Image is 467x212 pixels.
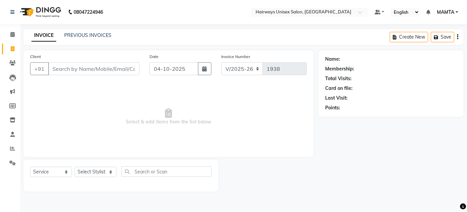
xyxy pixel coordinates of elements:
[437,9,454,16] span: MAMTA
[325,65,354,72] div: Membership:
[30,83,307,150] span: Select & add items from the list below
[325,75,352,82] div: Total Visits:
[30,62,49,75] button: +91
[48,62,139,75] input: Search by Name/Mobile/Email/Code
[390,32,428,42] button: Create New
[31,30,56,42] a: INVOICE
[325,95,348,102] div: Last Visit:
[325,85,353,92] div: Card on file:
[64,32,111,38] a: PREVIOUS INVOICES
[325,56,340,63] div: Name:
[325,104,340,111] div: Points:
[150,54,159,60] label: Date
[221,54,251,60] label: Invoice Number
[431,32,454,42] button: Save
[17,3,63,21] img: logo
[121,166,212,177] input: Search or Scan
[74,3,103,21] b: 08047224946
[30,54,41,60] label: Client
